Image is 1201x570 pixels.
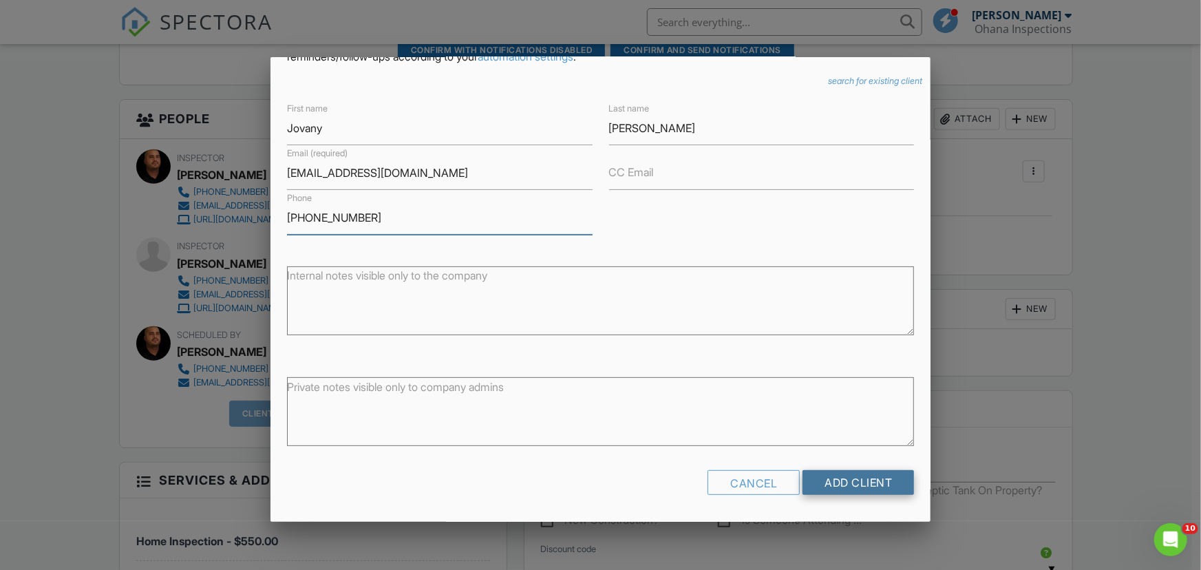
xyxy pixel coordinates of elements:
label: First name [287,103,328,115]
label: Private notes visible only to company admins [287,379,504,394]
div: Cancel [708,470,800,495]
span: 10 [1182,523,1198,534]
label: Phone [287,192,312,204]
label: Last name [609,103,650,115]
label: CC Email [609,165,654,180]
i: search for existing client [828,76,922,86]
a: search for existing client [828,76,922,87]
iframe: Intercom live chat [1154,523,1187,556]
label: Internal notes visible only to the company [287,268,487,283]
a: automation settings [478,50,573,63]
input: Add Client [803,470,914,495]
label: Email (required) [287,147,348,160]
